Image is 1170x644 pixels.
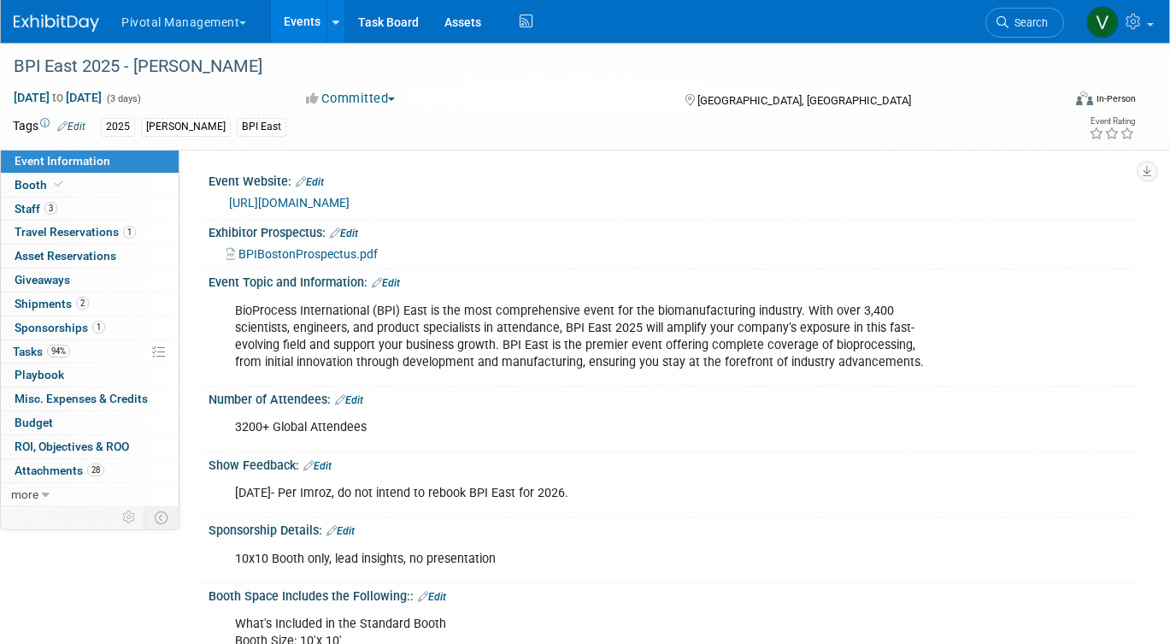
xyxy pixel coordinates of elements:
[11,487,38,501] span: more
[15,368,64,381] span: Playbook
[1,387,179,411] a: Misc. Expenses & Credits
[238,247,378,261] span: BPIBostonProspectus.pdf
[15,154,110,168] span: Event Information
[209,269,1136,292] div: Event Topic and Information:
[13,90,103,105] span: [DATE] [DATE]
[13,345,70,358] span: Tasks
[1,292,179,316] a: Shipments2
[1,459,179,482] a: Attachments28
[55,180,63,189] i: Booth reservation complete
[15,249,116,263] span: Asset Reservations
[237,118,286,136] div: BPI East
[330,227,358,239] a: Edit
[1,483,179,506] a: more
[418,591,446,603] a: Edit
[92,321,105,334] span: 1
[15,297,89,310] span: Shipments
[14,15,99,32] img: ExhibitDay
[1089,117,1135,126] div: Event Rating
[8,51,1040,82] div: BPI East 2025 - [PERSON_NAME]
[1,340,179,363] a: Tasks94%
[1086,6,1119,38] img: Valerie Weld
[229,196,350,210] a: [URL][DOMAIN_NAME]
[50,91,66,104] span: to
[209,387,1136,409] div: Number of Attendees:
[1076,92,1093,105] img: Format-Inperson.png
[296,176,324,188] a: Edit
[372,277,400,289] a: Edit
[101,118,135,136] div: 2025
[141,118,231,136] div: [PERSON_NAME]
[1,411,179,434] a: Budget
[76,297,89,310] span: 2
[1,245,179,268] a: Asset Reservations
[15,178,67,192] span: Booth
[1,174,179,197] a: Booth
[1096,92,1136,105] div: In-Person
[697,94,911,107] span: [GEOGRAPHIC_DATA], [GEOGRAPHIC_DATA]
[57,121,85,133] a: Edit
[87,464,104,476] span: 28
[303,460,332,472] a: Edit
[1,316,179,340] a: Sponsorships1
[1,150,179,173] a: Event Information
[300,90,402,108] button: Committed
[15,273,70,287] span: Giveaways
[223,476,955,511] div: [DATE]- Per Imroz, do not intend to rebook BPI East for 2026.
[326,525,355,537] a: Edit
[1,435,179,458] a: ROI, Objectives & ROO
[15,225,136,239] span: Travel Reservations
[13,117,85,137] td: Tags
[226,247,378,261] a: BPIBostonProspectus.pdf
[209,168,1136,191] div: Event Website:
[144,506,179,529] td: Toggle Event Tabs
[15,416,53,429] span: Budget
[15,202,57,216] span: Staff
[209,452,1136,475] div: Show Feedback:
[970,89,1136,115] div: Event Format
[44,202,57,215] span: 3
[15,464,104,477] span: Attachments
[105,93,141,104] span: (3 days)
[1,198,179,221] a: Staff3
[223,411,955,445] div: 3200+ Global Attendees
[209,517,1136,540] div: Sponsorship Details:
[223,294,955,380] div: BioProcess International (BPI) East is the most comprehensive event for the biomanufacturing indu...
[223,542,955,576] div: 10x10 Booth only, lead insights, no presentation
[209,583,1136,606] div: Booth Space Includes the Following::
[1,269,179,292] a: Giveaways
[985,8,1064,38] a: Search
[15,440,129,453] span: ROI, Objectives & ROO
[335,394,363,406] a: Edit
[115,506,144,529] td: Personalize Event Tab Strip
[15,392,148,405] span: Misc. Expenses & Credits
[1008,16,1048,29] span: Search
[47,345,70,357] span: 94%
[1,363,179,387] a: Playbook
[1,221,179,244] a: Travel Reservations1
[15,321,105,334] span: Sponsorships
[123,226,136,239] span: 1
[209,220,1136,242] div: Exhibitor Prospectus:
